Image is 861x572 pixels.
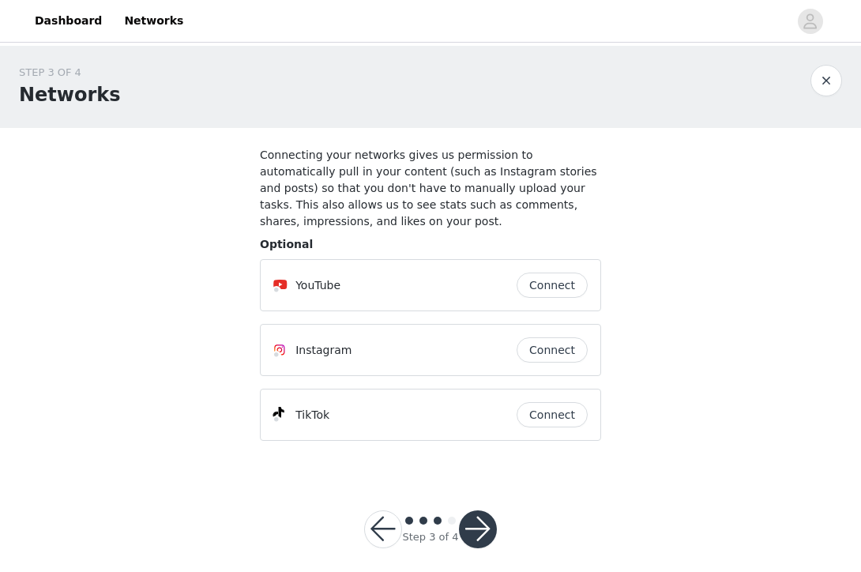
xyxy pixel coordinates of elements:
p: Instagram [295,342,352,359]
a: Dashboard [25,3,111,39]
p: TikTok [295,407,329,423]
button: Connect [517,337,588,363]
p: YouTube [295,277,340,294]
button: Connect [517,402,588,427]
h1: Networks [19,81,121,109]
h4: Connecting your networks gives us permission to automatically pull in your content (such as Insta... [260,147,601,230]
div: avatar [803,9,818,34]
button: Connect [517,273,588,298]
div: Step 3 of 4 [402,529,458,545]
span: Optional [260,238,313,250]
img: Instagram Icon [273,344,286,356]
a: Networks [115,3,193,39]
div: STEP 3 OF 4 [19,65,121,81]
